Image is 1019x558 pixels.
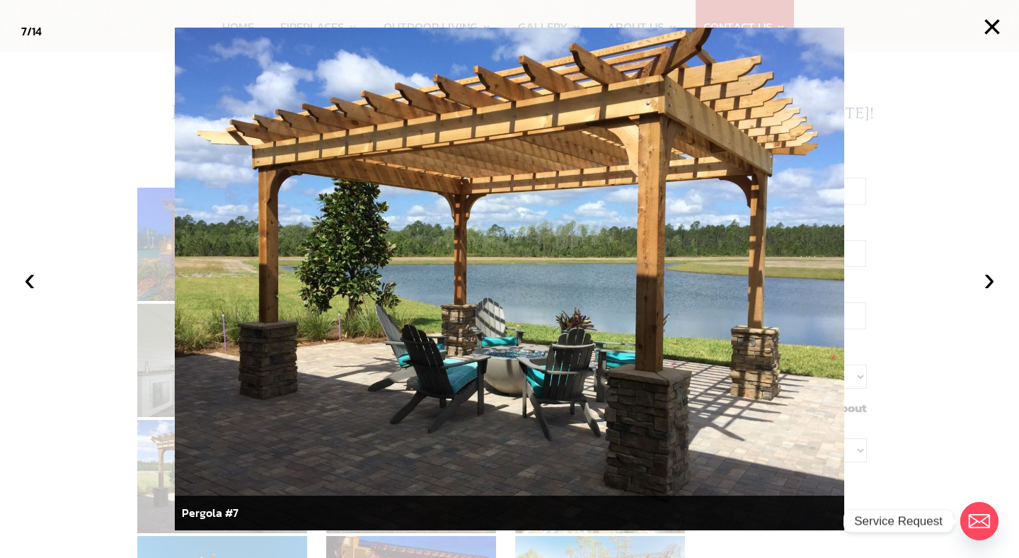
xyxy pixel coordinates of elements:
[977,11,1008,42] button: ×
[21,23,27,40] span: 7
[175,496,844,530] div: Pergola #7
[21,21,42,42] div: /
[960,502,998,540] a: Email
[14,263,45,295] button: ‹
[175,28,844,530] img: pergolas-jacksonville-fl-construction-solutions-ormond-beach-fl.jpg
[974,263,1005,295] button: ›
[32,23,42,40] span: 14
